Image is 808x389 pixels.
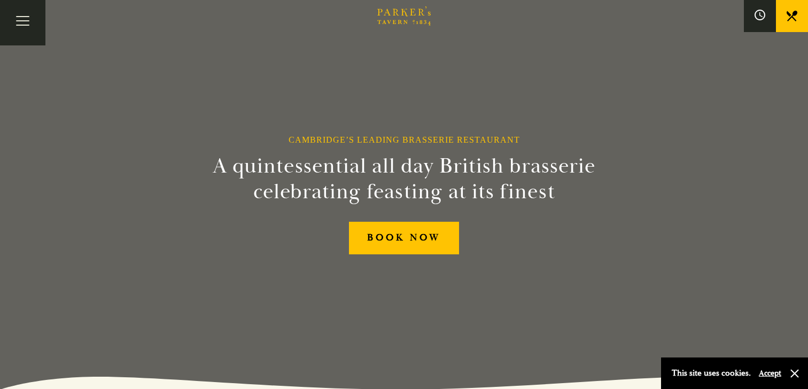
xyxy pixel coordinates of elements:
h2: A quintessential all day British brasserie celebrating feasting at its finest [160,153,648,205]
a: BOOK NOW [349,222,459,254]
button: Close and accept [789,368,800,379]
button: Accept [759,368,781,378]
h1: Cambridge’s Leading Brasserie Restaurant [289,135,520,145]
p: This site uses cookies. [672,365,751,381]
